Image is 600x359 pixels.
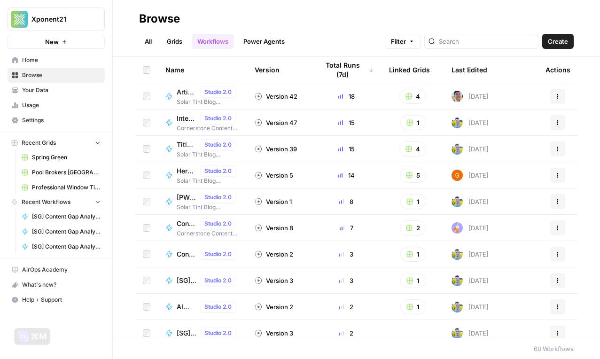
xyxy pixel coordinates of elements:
[32,153,101,162] span: Spring Green
[8,277,105,292] button: What's new?
[177,250,196,259] span: Content Audit & Analysis
[319,250,374,259] div: 3
[400,273,426,288] button: 1
[8,292,105,307] button: Help + Support
[139,11,180,26] div: Browse
[165,301,240,312] a: AI SEO Strategy ImplementationStudio 2.0
[204,219,232,228] span: Studio 2.0
[32,227,101,236] span: [SG] Content Gap Analysis - o3
[255,57,280,83] div: Version
[534,344,574,353] div: 60 Workflows
[17,209,105,224] a: [SG] Content Gap Analysis - V2
[8,113,105,128] a: Settings
[542,34,574,49] button: Create
[8,68,105,83] a: Browse
[165,275,240,286] a: [SG] Content Gap Analysis - V2Studio 2.0
[22,265,101,274] span: AirOps Academy
[399,141,426,156] button: 4
[255,276,293,285] div: Version 3
[177,150,240,159] span: Solar Tint Blog Workflows
[11,11,28,28] img: Xponent21 Logo
[17,165,105,180] a: Pool Brokers [GEOGRAPHIC_DATA]
[452,249,463,260] img: 7o9iy2kmmc4gt2vlcbjqaas6vz7k
[548,37,568,46] span: Create
[177,193,196,202] span: [PWT] Push to Wordpress
[452,91,489,102] div: [DATE]
[400,115,426,130] button: 1
[165,192,240,211] a: [PWT] Push to WordpressStudio 2.0Solar Tint Blog Workflows
[165,57,240,83] div: Name
[177,166,196,176] span: Hero Image
[8,136,105,150] button: Recent Grids
[177,140,196,149] span: Title to Outline
[204,276,232,285] span: Studio 2.0
[319,197,374,206] div: 8
[452,328,463,339] img: 7o9iy2kmmc4gt2vlcbjqaas6vz7k
[165,328,240,339] a: [SG] Content Gap AnalysisStudio 2.0
[319,276,374,285] div: 3
[400,247,426,262] button: 1
[452,143,489,155] div: [DATE]
[177,302,196,312] span: AI SEO Strategy Implementation
[8,278,104,292] div: What's new?
[452,91,463,102] img: 99f2gcj60tl1tjps57nny4cf0tt1
[45,37,59,47] span: New
[17,239,105,254] a: [SG] Content Gap Analysis
[177,124,240,133] span: Cornerstone Content Workflows
[238,34,290,49] a: Power Agents
[319,302,374,312] div: 2
[165,249,240,260] a: Content Audit & AnalysisStudio 2.0
[389,57,430,83] div: Linked Grids
[545,57,570,83] div: Actions
[400,220,426,235] button: 2
[17,150,105,165] a: Spring Green
[32,183,101,192] span: Professional Window Tinting
[17,224,105,239] a: [SG] Content Gap Analysis - o3
[22,101,101,109] span: Usage
[204,250,232,258] span: Studio 2.0
[204,114,232,123] span: Studio 2.0
[319,144,374,154] div: 15
[8,8,105,31] button: Workspace: Xponent21
[177,203,240,211] span: Solar Tint Blog Workflows
[177,98,240,106] span: Solar Tint Blog Workflows
[204,193,232,202] span: Studio 2.0
[165,86,240,106] a: Article WriterStudio 2.0Solar Tint Blog Workflows
[452,275,463,286] img: 7o9iy2kmmc4gt2vlcbjqaas6vz7k
[255,118,297,127] div: Version 47
[452,143,463,155] img: 7o9iy2kmmc4gt2vlcbjqaas6vz7k
[31,15,88,24] span: Xponent21
[452,328,489,339] div: [DATE]
[452,196,489,207] div: [DATE]
[8,98,105,113] a: Usage
[255,92,297,101] div: Version 42
[177,229,240,238] span: Cornerstone Content Workflows
[452,249,489,260] div: [DATE]
[204,140,232,149] span: Studio 2.0
[31,332,47,341] div: ⌘M
[452,275,489,286] div: [DATE]
[8,262,105,277] a: AirOps Academy
[139,34,157,49] a: All
[22,198,70,206] span: Recent Workflows
[255,328,293,338] div: Version 3
[452,117,463,128] img: 7o9iy2kmmc4gt2vlcbjqaas6vz7k
[8,83,105,98] a: Your Data
[452,57,487,83] div: Last Edited
[400,194,426,209] button: 1
[255,144,297,154] div: Version 39
[204,167,232,175] span: Studio 2.0
[8,53,105,68] a: Home
[255,250,293,259] div: Version 2
[161,34,188,49] a: Grids
[32,168,101,177] span: Pool Brokers [GEOGRAPHIC_DATA]
[385,34,421,49] button: Filter
[452,170,489,181] div: [DATE]
[391,37,406,46] span: Filter
[165,139,240,159] a: Title to OutlineStudio 2.0Solar Tint Blog Workflows
[32,242,101,251] span: [SG] Content Gap Analysis
[319,223,374,233] div: 7
[319,92,374,101] div: 18
[319,118,374,127] div: 15
[439,37,534,46] input: Search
